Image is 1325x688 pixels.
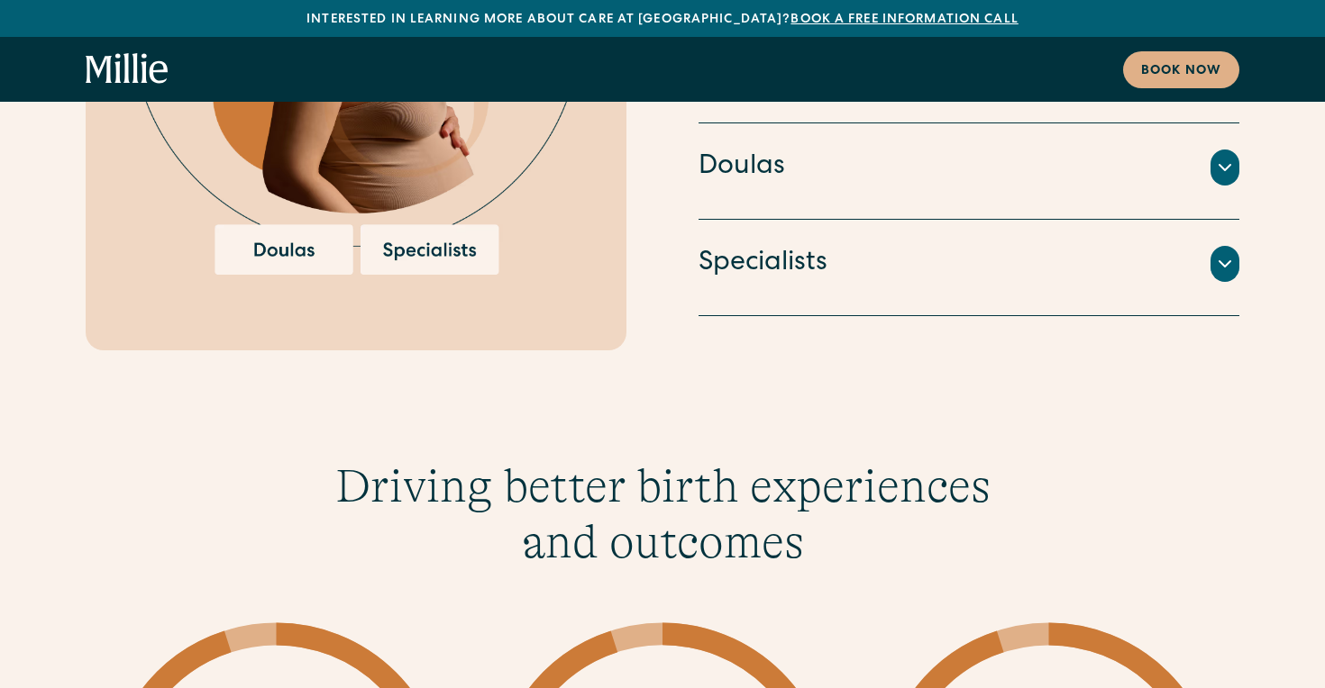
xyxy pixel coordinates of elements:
h3: Driving better birth experiences and outcomes [316,458,1009,571]
a: Book now [1123,51,1239,88]
h4: Doulas [699,149,785,186]
h4: Specialists [699,245,827,283]
a: Book a free information call [790,14,1018,26]
a: home [86,53,169,86]
div: Book now [1141,62,1221,81]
